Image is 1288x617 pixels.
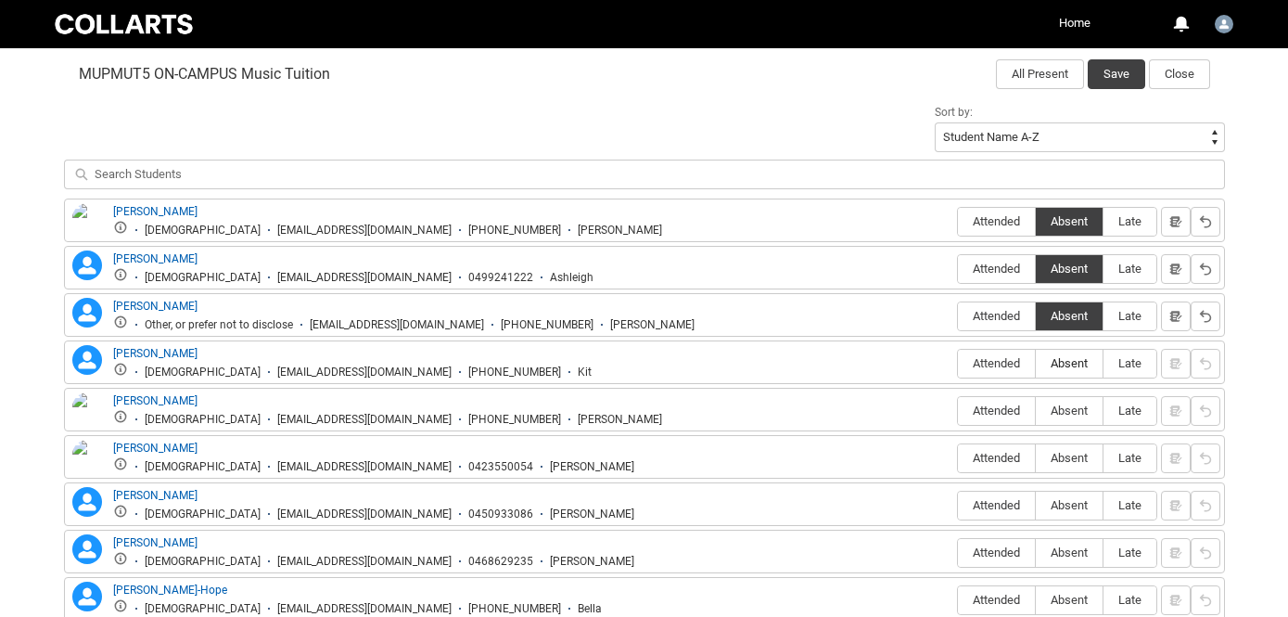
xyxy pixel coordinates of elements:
[578,366,592,379] div: Kit
[72,440,102,481] img: Emily Tei
[550,271,593,285] div: Ashleigh
[113,394,198,407] a: [PERSON_NAME]
[1191,396,1220,426] button: Reset
[145,413,261,427] div: [DEMOGRAPHIC_DATA]
[72,392,102,433] img: Elliott Willis
[1191,585,1220,615] button: Reset
[1036,404,1103,418] span: Absent
[958,404,1035,418] span: Attended
[958,546,1035,559] span: Attended
[113,536,198,549] a: [PERSON_NAME]
[1036,546,1103,559] span: Absent
[1103,309,1156,323] span: Late
[578,602,602,616] div: Bella
[1161,254,1191,284] button: Notes
[996,59,1084,89] button: All Present
[550,555,634,569] div: [PERSON_NAME]
[113,252,198,265] a: [PERSON_NAME]
[79,65,330,84] span: MUPMUT5 ON-CAMPUS Music Tuition
[145,555,261,569] div: [DEMOGRAPHIC_DATA]
[145,602,261,616] div: [DEMOGRAPHIC_DATA]
[1103,546,1156,559] span: Late
[468,271,533,285] div: 0499241222
[468,366,561,379] div: [PHONE_NUMBER]
[113,347,198,360] a: [PERSON_NAME]
[145,224,261,238] div: [DEMOGRAPHIC_DATA]
[958,593,1035,607] span: Attended
[145,318,293,332] div: Other, or prefer not to disclose
[72,487,102,517] lightning-icon: Ethan Groombridge
[1191,207,1220,237] button: Reset
[310,318,484,332] div: [EMAIL_ADDRESS][DOMAIN_NAME]
[958,214,1035,228] span: Attended
[1161,207,1191,237] button: Notes
[1161,302,1191,331] button: Notes
[610,318,695,332] div: [PERSON_NAME]
[468,413,561,427] div: [PHONE_NUMBER]
[958,356,1035,370] span: Attended
[277,413,452,427] div: [EMAIL_ADDRESS][DOMAIN_NAME]
[578,413,662,427] div: [PERSON_NAME]
[113,300,198,313] a: [PERSON_NAME]
[1103,451,1156,465] span: Late
[1103,593,1156,607] span: Late
[578,224,662,238] div: [PERSON_NAME]
[958,451,1035,465] span: Attended
[277,555,452,569] div: [EMAIL_ADDRESS][DOMAIN_NAME]
[113,442,198,455] a: [PERSON_NAME]
[277,508,452,521] div: [EMAIL_ADDRESS][DOMAIN_NAME]
[277,366,452,379] div: [EMAIL_ADDRESS][DOMAIN_NAME]
[1191,491,1220,521] button: Reset
[958,262,1035,276] span: Attended
[64,160,1225,189] input: Search Students
[113,205,198,218] a: [PERSON_NAME]
[72,534,102,564] lightning-icon: Isaac Willoughby
[72,298,102,328] lightning-icon: Charlotte Finnin
[1103,404,1156,418] span: Late
[935,106,973,119] span: Sort by:
[1036,498,1103,512] span: Absent
[1036,262,1103,276] span: Absent
[958,498,1035,512] span: Attended
[277,224,452,238] div: [EMAIL_ADDRESS][DOMAIN_NAME]
[468,555,533,569] div: 0468629235
[1215,15,1233,33] img: Faculty.aking
[958,309,1035,323] span: Attended
[277,460,452,474] div: [EMAIL_ADDRESS][DOMAIN_NAME]
[1210,7,1238,37] button: User Profile Faculty.aking
[1191,538,1220,568] button: Reset
[145,460,261,474] div: [DEMOGRAPHIC_DATA]
[468,460,533,474] div: 0423550054
[1103,356,1156,370] span: Late
[468,508,533,521] div: 0450933086
[1036,356,1103,370] span: Absent
[550,508,634,521] div: [PERSON_NAME]
[468,602,561,616] div: [PHONE_NUMBER]
[113,489,198,502] a: [PERSON_NAME]
[1191,349,1220,379] button: Reset
[501,318,593,332] div: [PHONE_NUMBER]
[1191,302,1220,331] button: Reset
[1036,451,1103,465] span: Absent
[550,460,634,474] div: [PERSON_NAME]
[1036,214,1103,228] span: Absent
[277,271,452,285] div: [EMAIL_ADDRESS][DOMAIN_NAME]
[1103,262,1156,276] span: Late
[468,224,561,238] div: [PHONE_NUMBER]
[1191,443,1220,473] button: Reset
[1103,214,1156,228] span: Late
[72,345,102,375] lightning-icon: Christopher Werren
[145,508,261,521] div: [DEMOGRAPHIC_DATA]
[1103,498,1156,512] span: Late
[1036,309,1103,323] span: Absent
[113,584,227,597] a: [PERSON_NAME]-Hope
[72,582,102,611] lightning-icon: Isabella Thompson-Hope
[145,271,261,285] div: [DEMOGRAPHIC_DATA]
[277,602,452,616] div: [EMAIL_ADDRESS][DOMAIN_NAME]
[1149,59,1210,89] button: Close
[1088,59,1145,89] button: Save
[72,251,102,280] lightning-icon: Ashleigh Jaffe
[72,203,102,244] img: Alice Kernich
[1036,593,1103,607] span: Absent
[1191,254,1220,284] button: Reset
